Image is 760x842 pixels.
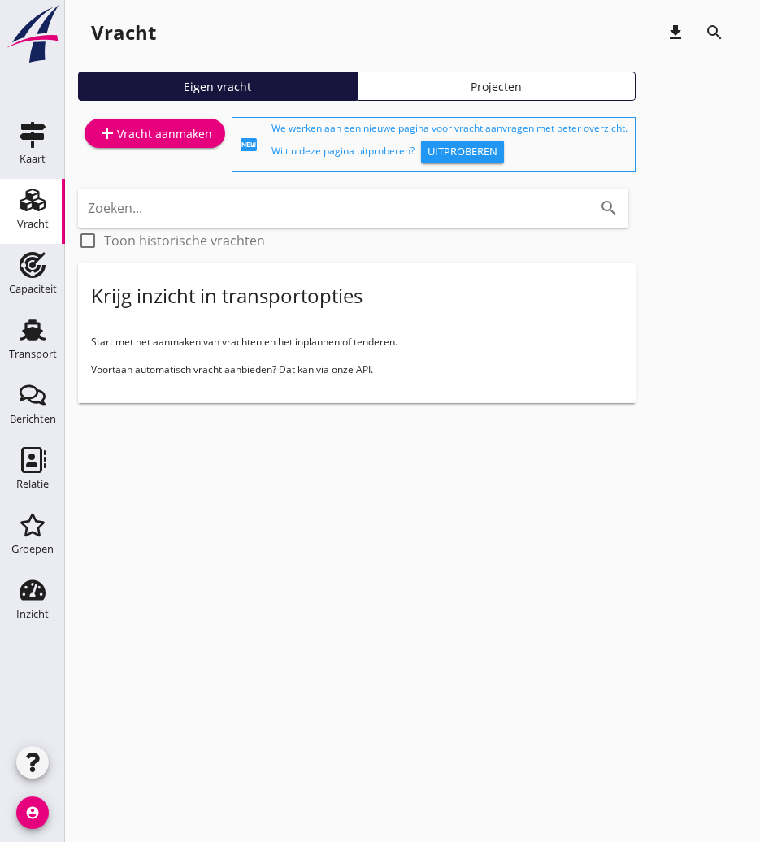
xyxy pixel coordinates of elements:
i: add [98,124,117,143]
i: search [599,198,619,218]
div: We werken aan een nieuwe pagina voor vracht aanvragen met beter overzicht. Wilt u deze pagina uit... [271,121,628,168]
a: Vracht aanmaken [85,119,225,148]
div: Berichten [10,414,56,424]
div: Vracht [17,219,49,229]
p: Voortaan automatisch vracht aanbieden? Dat kan via onze API. [91,362,623,377]
div: Groepen [11,544,54,554]
i: download [666,23,685,42]
div: Vracht aanmaken [98,124,212,143]
div: Inzicht [16,609,49,619]
div: Vracht [91,20,156,46]
a: Projecten [357,72,636,101]
button: Uitproberen [421,141,504,163]
div: Relatie [16,479,49,489]
i: account_circle [16,796,49,829]
input: Zoeken... [88,195,573,221]
div: Krijg inzicht in transportopties [91,283,363,309]
div: Transport [9,349,57,359]
div: Eigen vracht [85,78,350,95]
i: fiber_new [239,135,258,154]
div: Projecten [364,78,628,95]
div: Capaciteit [9,284,57,294]
p: Start met het aanmaken van vrachten en het inplannen of tenderen. [91,335,623,349]
a: Eigen vracht [78,72,357,101]
div: Kaart [20,154,46,164]
label: Toon historische vrachten [104,232,265,249]
i: search [705,23,724,42]
img: logo-small.a267ee39.svg [3,4,62,64]
div: Uitproberen [428,144,497,160]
